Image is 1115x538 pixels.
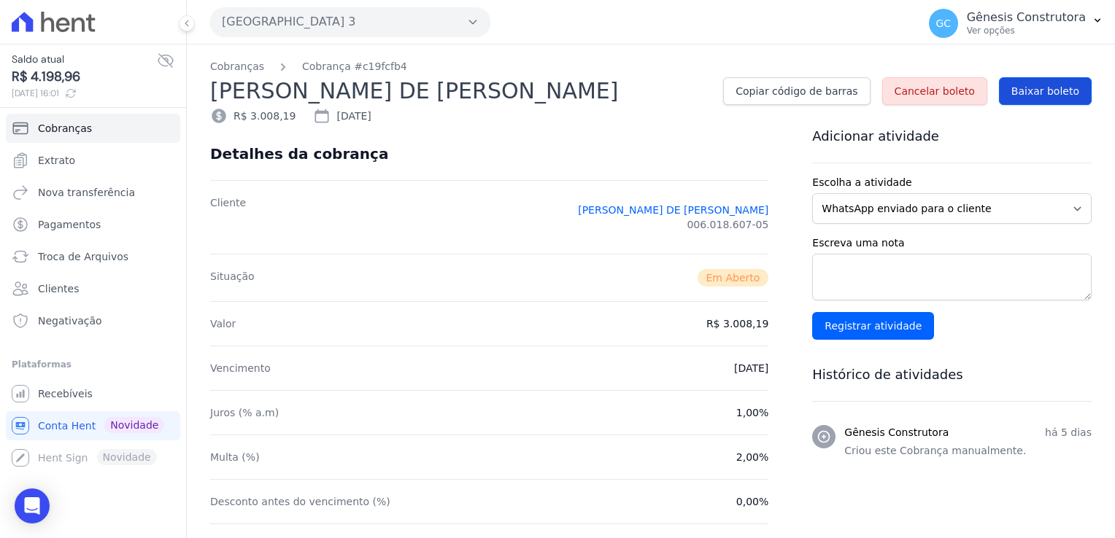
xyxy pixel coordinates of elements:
[736,84,857,98] span: Copiar código de barras
[967,10,1086,25] p: Gênesis Construtora
[6,306,180,335] a: Negativação
[210,107,296,125] div: R$ 3.008,19
[844,443,1092,459] p: Criou este Cobrança manualmente.
[6,411,180,440] a: Conta Hent Novidade
[999,77,1092,105] a: Baixar boleto
[736,494,768,509] dd: 0,00%
[698,269,769,286] span: Em Aberto
[15,488,50,523] div: Open Intercom Messenger
[210,316,236,331] dt: Valor
[210,59,1092,74] nav: Breadcrumb
[687,217,768,232] span: 006.018.607-05
[1045,425,1092,440] p: há 5 dias
[935,18,951,28] span: GC
[6,210,180,239] a: Pagamentos
[1011,84,1079,98] span: Baixar boleto
[734,361,768,375] dd: [DATE]
[210,450,260,464] dt: Multa (%)
[882,77,987,105] a: Cancelar boleto
[210,405,279,420] dt: Juros (% a.m)
[736,450,768,464] dd: 2,00%
[6,274,180,303] a: Clientes
[210,145,388,163] div: Detalhes da cobrança
[38,418,96,433] span: Conta Hent
[6,114,180,143] a: Cobranças
[812,312,934,340] input: Registrar atividade
[38,153,75,168] span: Extrato
[6,178,180,207] a: Nova transferência
[210,269,255,286] dt: Situação
[302,59,407,74] a: Cobrança #c19fcfb4
[210,494,390,509] dt: Desconto antes do vencimento (%)
[210,74,711,107] h2: [PERSON_NAME] DE [PERSON_NAME]
[38,249,128,264] span: Troca de Arquivos
[12,67,157,87] span: R$ 4.198,96
[12,356,174,373] div: Plataformas
[38,386,93,401] span: Recebíveis
[38,313,102,328] span: Negativação
[210,7,490,36] button: [GEOGRAPHIC_DATA] 3
[6,379,180,408] a: Recebíveis
[812,235,1092,251] label: Escreva uma nota
[895,84,975,98] span: Cancelar boleto
[12,87,157,100] span: [DATE] 16:01
[967,25,1086,36] p: Ver opções
[6,146,180,175] a: Extrato
[812,175,1092,190] label: Escolha a atividade
[578,203,768,217] a: [PERSON_NAME] DE [PERSON_NAME]
[12,52,157,67] span: Saldo atual
[38,121,92,136] span: Cobranças
[736,405,768,420] dd: 1,00%
[313,107,371,125] div: [DATE]
[104,417,164,433] span: Novidade
[210,361,271,375] dt: Vencimento
[844,425,949,440] h3: Gênesis Construtora
[723,77,870,105] a: Copiar código de barras
[210,59,264,74] a: Cobranças
[812,128,1092,145] h3: Adicionar atividade
[6,242,180,271] a: Troca de Arquivos
[38,281,79,296] span: Clientes
[812,366,1092,383] h3: Histórico de atividades
[38,217,101,232] span: Pagamentos
[210,195,246,239] dt: Cliente
[917,3,1115,44] button: GC Gênesis Construtora Ver opções
[38,185,135,200] span: Nova transferência
[706,316,768,331] dd: R$ 3.008,19
[12,114,174,472] nav: Sidebar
